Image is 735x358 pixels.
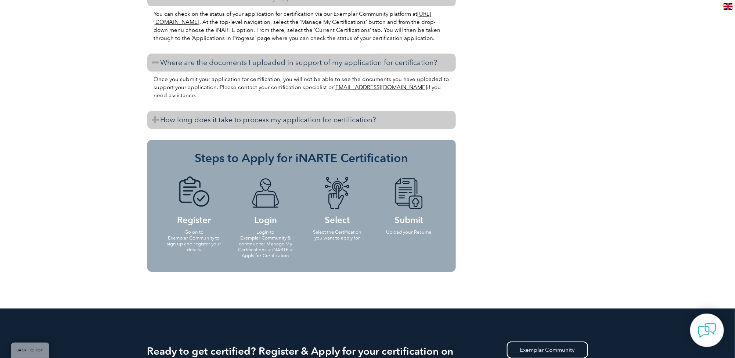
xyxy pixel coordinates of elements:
img: icon-blue-finger-button.png [317,176,357,210]
a: BACK TO TOP [11,343,49,358]
h3: Steps to Apply for iNARTE Certification [158,151,445,165]
h4: Submit [381,176,437,224]
p: You can check on the status of your application for certification via our Exemplar Community plat... [154,10,449,42]
img: en [724,3,733,10]
p: Go on to Exemplar Community to sign up and register your details [166,229,223,253]
p: Upload your Resume [381,229,437,235]
h4: Select [309,176,366,224]
img: icon-blue-doc-arrow.png [389,176,429,210]
h3: How long does it take to process my application for certification? [147,111,456,129]
p: Once you submit your application for certification, you will not be able to see the documents you... [154,75,449,99]
p: Login to Exemplar Community & continue to: Manage My Certifications > iNARTE > Apply for Certific... [237,229,294,259]
h3: Where are the documents I uploaded in support of my application for certification? [147,54,456,72]
img: contact-chat.png [698,321,716,340]
img: icon-blue-doc-tick.png [174,176,214,210]
h4: Login [237,176,294,224]
h4: Register [166,176,223,224]
img: icon-blue-laptop-male.png [245,176,286,210]
h2: Ready to get certified? Register & Apply for your certification on [147,345,588,357]
a: [EMAIL_ADDRESS][DOMAIN_NAME] [334,84,428,91]
p: Select the Certification you want to apply for [309,229,366,241]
